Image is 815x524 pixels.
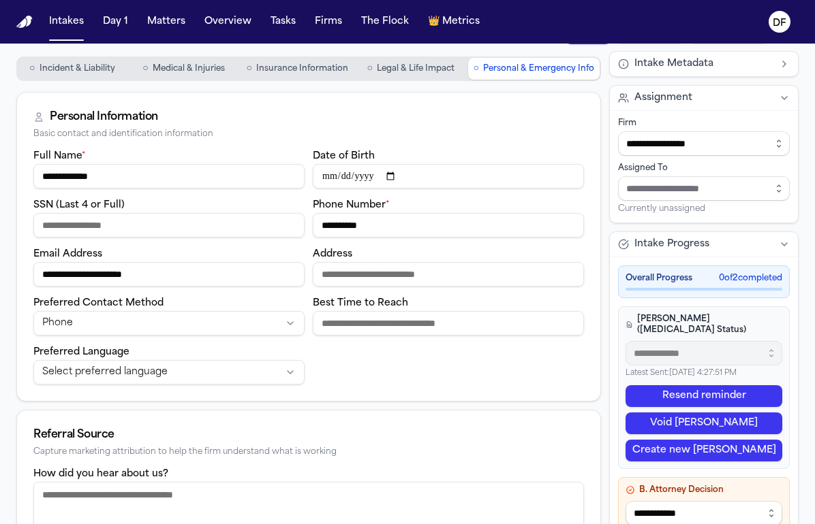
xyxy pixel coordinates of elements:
[18,58,127,80] button: Go to Incident & Liability
[313,151,375,161] label: Date of Birth
[33,447,584,457] div: Capture marketing attribution to help the firm understand what is working
[142,10,191,34] button: Matters
[44,10,89,34] button: Intakes
[33,213,305,238] input: SSN
[33,347,129,357] label: Preferred Language
[626,412,782,434] button: Void [PERSON_NAME]
[610,52,798,76] button: Intake Metadata
[313,298,408,308] label: Best Time to Reach
[97,10,134,34] button: Day 1
[16,16,33,29] a: Home
[626,485,782,495] h4: B. Attorney Decision
[33,151,86,161] label: Full Name
[610,86,798,110] button: Assignment
[33,129,584,140] div: Basic contact and identification information
[313,262,584,286] input: Address
[618,163,790,174] div: Assigned To
[356,10,414,34] button: The Flock
[618,131,790,156] input: Select firm
[29,62,35,76] span: ○
[313,200,390,210] label: Phone Number
[634,57,713,71] span: Intake Metadata
[142,62,148,76] span: ○
[313,213,584,238] input: Phone number
[618,118,790,129] div: Firm
[33,200,125,210] label: SSN (Last 4 or Full)
[33,249,102,259] label: Email Address
[33,427,584,443] div: Referral Source
[313,311,584,335] input: Best time to reach
[33,164,305,189] input: Full name
[468,58,600,80] button: Go to Personal & Emergency Info
[246,62,251,76] span: ○
[626,314,782,335] h4: [PERSON_NAME] ([MEDICAL_DATA] Status)
[129,58,239,80] button: Go to Medical & Injuries
[33,262,305,286] input: Email address
[16,16,33,29] img: Finch Logo
[367,62,372,76] span: ○
[40,63,115,74] span: Incident & Liability
[474,62,479,76] span: ○
[610,232,798,257] button: Intake Progress
[377,63,455,74] span: Legal & Life Impact
[618,203,705,214] span: Currently unassigned
[626,368,782,380] p: Latest Sent: [DATE] 4:27:51 PM
[626,385,782,407] button: Resend reminder
[634,238,709,251] span: Intake Progress
[356,58,465,80] button: Go to Legal & Life Impact
[241,58,353,80] button: Go to Insurance Information
[618,176,790,201] input: Assign to staff member
[313,164,584,189] input: Date of birth
[719,273,782,284] span: 0 of 2 completed
[309,10,348,34] button: Firms
[33,469,168,479] label: How did you hear about us?
[634,91,692,105] span: Assignment
[265,10,301,34] button: Tasks
[483,63,594,74] span: Personal & Emergency Info
[153,63,225,74] span: Medical & Injuries
[33,298,164,308] label: Preferred Contact Method
[199,10,257,34] button: Overview
[313,249,352,259] label: Address
[422,10,485,34] button: crownMetrics
[626,273,692,284] span: Overall Progress
[256,63,348,74] span: Insurance Information
[50,109,158,125] div: Personal Information
[626,440,782,461] button: Create new [PERSON_NAME]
